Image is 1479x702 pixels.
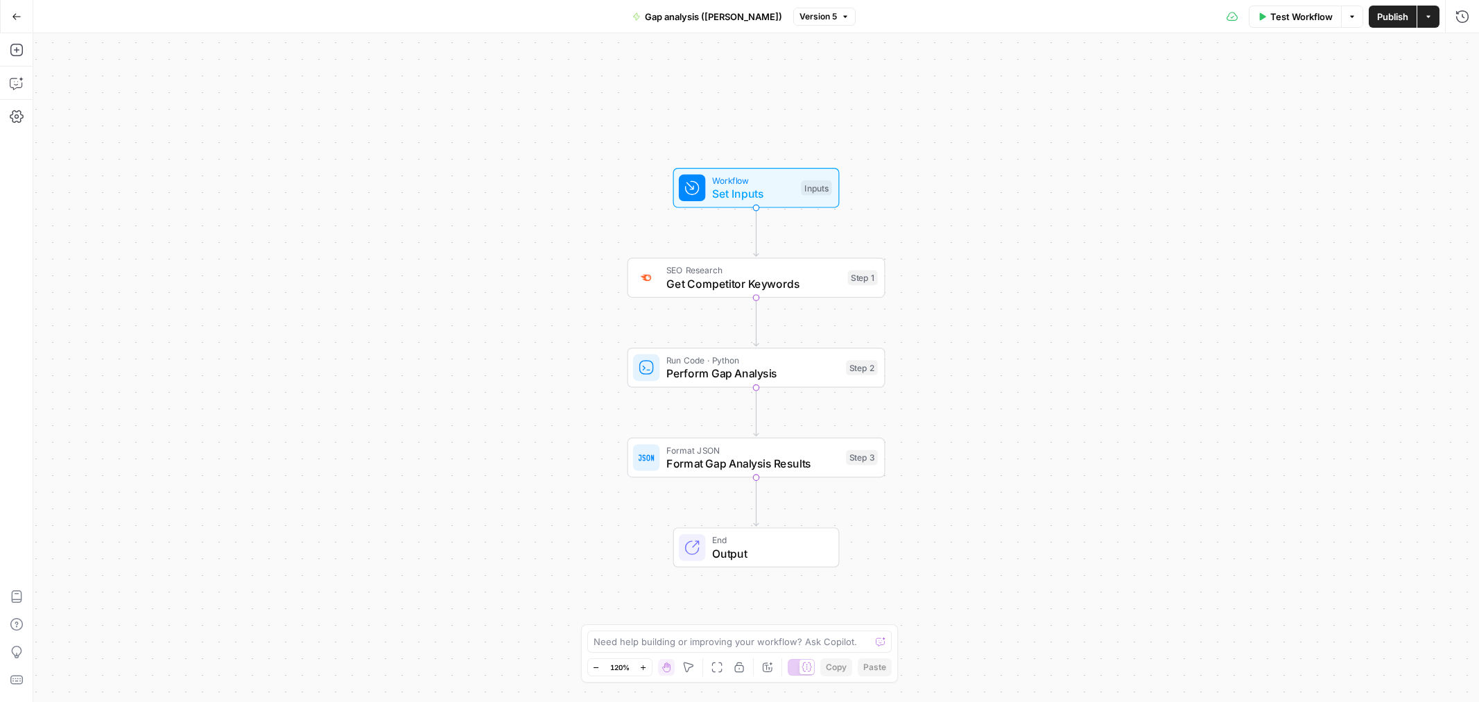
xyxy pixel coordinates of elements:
[846,360,878,375] div: Step 2
[820,658,852,676] button: Copy
[638,271,655,285] img: p4kt2d9mz0di8532fmfgvfq6uqa0
[754,478,759,526] g: Edge from step_3 to end
[628,168,885,208] div: WorkflowSet InputsInputs
[1249,6,1341,28] button: Test Workflow
[628,527,885,567] div: EndOutput
[754,298,759,345] g: Edge from step_1 to step_2
[793,8,856,26] button: Version 5
[628,258,885,298] div: SEO ResearchGet Competitor KeywordsStep 1
[1270,10,1333,24] span: Test Workflow
[624,6,790,28] button: Gap analysis ([PERSON_NAME])
[628,348,885,388] div: Run Code · PythonPerform Gap AnalysisStep 2
[712,173,795,187] span: Workflow
[712,185,795,202] span: Set Inputs
[858,658,892,676] button: Paste
[666,455,840,472] span: Format Gap Analysis Results
[754,388,759,436] g: Edge from step_2 to step_3
[666,264,841,277] span: SEO Research
[610,662,630,673] span: 120%
[1377,10,1408,24] span: Publish
[666,275,841,292] span: Get Competitor Keywords
[846,450,878,465] div: Step 3
[645,10,782,24] span: Gap analysis ([PERSON_NAME])
[801,180,831,196] div: Inputs
[1369,6,1417,28] button: Publish
[799,10,837,23] span: Version 5
[712,545,825,562] span: Output
[712,533,825,547] span: End
[628,438,885,478] div: Format JSONFormat Gap Analysis ResultsStep 3
[666,365,840,382] span: Perform Gap Analysis
[863,661,886,674] span: Paste
[754,208,759,256] g: Edge from start to step_1
[666,443,840,456] span: Format JSON
[826,661,847,674] span: Copy
[666,354,840,367] span: Run Code · Python
[848,271,878,286] div: Step 1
